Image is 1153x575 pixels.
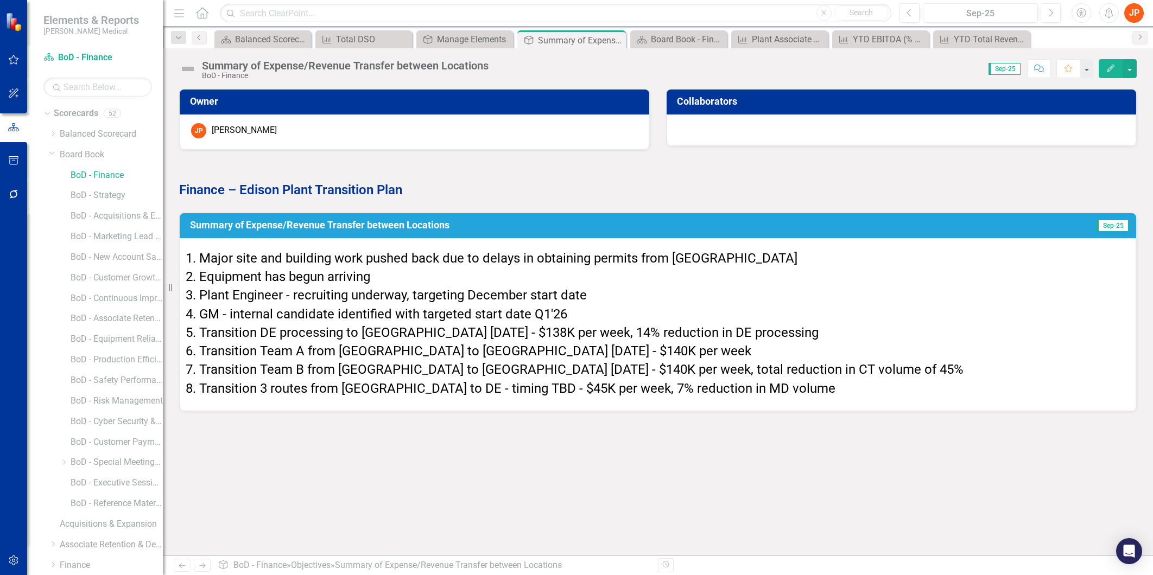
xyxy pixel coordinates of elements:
a: BoD - Associate Retention & Development [71,312,163,325]
div: Open Intercom Messenger [1116,538,1142,564]
input: Search ClearPoint... [220,4,891,23]
img: Not Defined [179,60,197,78]
a: BoD - Special Meeting Topics [71,456,163,469]
div: YTD EBITDA (% of Budget) [853,33,926,46]
a: BoD - Safety Performance [71,374,163,387]
input: Search Below... [43,78,152,97]
span: Plant Engineer - recruiting underway, targeting December start date [199,287,587,303]
small: [PERSON_NAME] Medical [43,27,139,35]
div: Balanced Scorecard Welcome Page [235,33,308,46]
div: BoD - Finance [202,72,489,80]
span: Sep-25 [1097,220,1129,232]
div: Board Book - Finance [651,33,724,46]
h3: Owner [190,96,643,107]
a: BoD - Reference Material [71,497,163,510]
a: BoD - Strategy [71,189,163,202]
a: BoD - New Account Sales [71,251,163,264]
a: YTD EBITDA (% of Budget) [835,33,926,46]
a: BoD - Customer Payment [71,436,163,449]
a: Board Book - Finance [633,33,724,46]
a: Balanced Scorecard [60,128,163,140]
a: Total DSO [318,33,409,46]
button: Search [834,5,889,21]
div: » » [218,559,650,572]
span: Transition Team B from [GEOGRAPHIC_DATA] to [GEOGRAPHIC_DATA] [DATE] - $140K per week, total redu... [199,362,964,377]
img: ClearPoint Strategy [5,12,24,31]
h3: Summary of Expense/Revenue Transfer between Locations [190,220,1023,231]
a: BoD - Risk Management [71,395,163,407]
a: BoD - Finance [71,169,163,182]
div: Plant Associate Efficiency (Pieces Per Associate Hour) [752,33,825,46]
a: YTD Total Revenue [936,33,1027,46]
span: Sep-25 [989,63,1021,75]
a: BoD - Finance [233,560,287,570]
a: Scorecards [54,107,98,120]
a: Objectives [291,560,331,570]
div: Manage Elements [437,33,510,46]
span: Elements & Reports [43,14,139,27]
a: BoD - Marketing Lead Conversions [71,231,163,243]
div: Total DSO [336,33,409,46]
span: Transition 3 routes from [GEOGRAPHIC_DATA] to DE - timing TBD - $45K per week, 7% reduction in MD... [199,381,835,396]
a: BoD - Equipment Reliability [71,333,163,346]
a: BoD - Cyber Security & IT [71,416,163,428]
div: 52 [104,109,121,118]
span: Transition DE processing to [GEOGRAPHIC_DATA] [DATE] - $138K per week, 14% reduction in DE proces... [199,325,819,340]
strong: Finance – Edison Plant Transition Plan [179,182,402,197]
a: Board Book [60,149,163,161]
a: BoD - Executive Sessions [71,477,163,489]
h3: Collaborators [677,96,1130,107]
span: Major site and building work pushed back due to delays in obtaining permits from [GEOGRAPHIC_DATA] [199,251,797,266]
a: Manage Elements [419,33,510,46]
a: BoD - Continuous Improvement [71,292,163,305]
div: Summary of Expense/Revenue Transfer between Locations [538,34,623,47]
a: BoD - Acquisitions & Expansion [71,210,163,222]
div: Summary of Expense/Revenue Transfer between Locations [335,560,562,570]
a: Finance [60,559,163,572]
button: JP [1124,3,1144,23]
span: Transition Team A from [GEOGRAPHIC_DATA] to [GEOGRAPHIC_DATA] [DATE] - $140K per week [199,343,751,359]
a: Acquisitions & Expansion [60,518,163,531]
a: Balanced Scorecard Welcome Page [217,33,308,46]
a: BoD - Finance [43,52,152,64]
span: Equipment has begun arriving [199,269,370,284]
div: JP [191,123,206,138]
span: GM - internal candidate identified with targeted start date Q1'26 [199,306,567,322]
div: Summary of Expense/Revenue Transfer between Locations [202,60,489,72]
div: Sep-25 [927,7,1034,20]
div: YTD Total Revenue [954,33,1027,46]
a: BoD - Customer Growth & Retention [71,272,163,284]
a: BoD - Production Efficiency [71,354,163,366]
a: Associate Retention & Development [60,539,163,551]
a: Plant Associate Efficiency (Pieces Per Associate Hour) [734,33,825,46]
span: Search [850,8,873,17]
div: [PERSON_NAME] [212,124,277,137]
button: Sep-25 [923,3,1038,23]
